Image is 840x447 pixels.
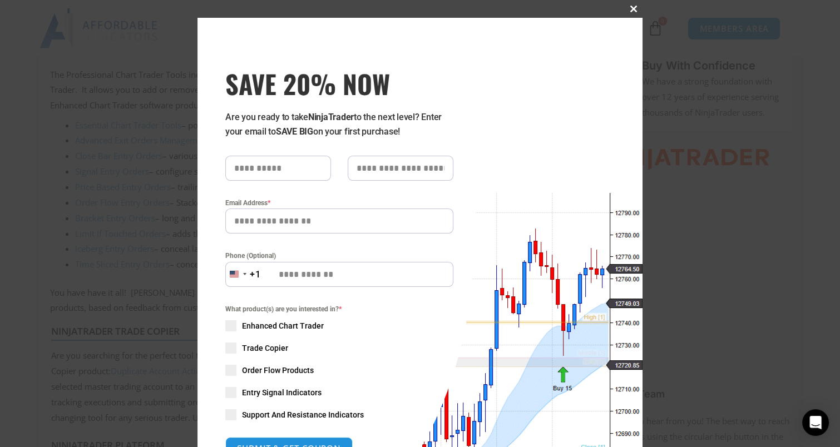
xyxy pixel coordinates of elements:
[225,387,453,398] label: Entry Signal Indicators
[242,409,364,420] span: Support And Resistance Indicators
[242,387,322,398] span: Entry Signal Indicators
[802,409,829,436] div: Open Intercom Messenger
[225,197,453,208] label: Email Address
[225,262,261,287] button: Selected country
[242,365,314,376] span: Order Flow Products
[225,304,453,315] span: What product(s) are you interested in?
[225,365,453,376] label: Order Flow Products
[242,342,288,354] span: Trade Copier
[276,126,313,137] strong: SAVE BIG
[225,250,453,261] label: Phone (Optional)
[225,320,453,331] label: Enhanced Chart Trader
[225,409,453,420] label: Support And Resistance Indicators
[250,267,261,282] div: +1
[225,342,453,354] label: Trade Copier
[242,320,324,331] span: Enhanced Chart Trader
[225,110,453,139] p: Are you ready to take to the next level? Enter your email to on your first purchase!
[308,112,354,122] strong: NinjaTrader
[225,68,453,99] span: SAVE 20% NOW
